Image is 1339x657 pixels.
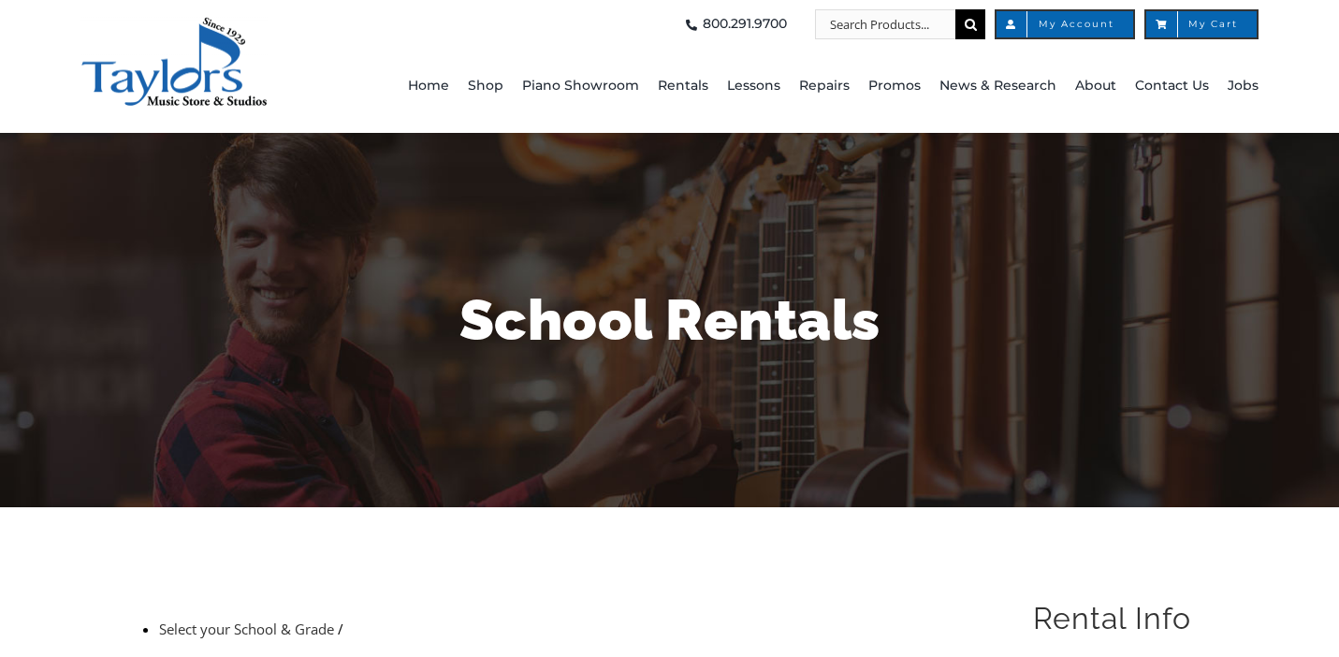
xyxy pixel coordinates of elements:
nav: Main Menu [386,39,1259,133]
span: Piano Showroom [522,71,639,101]
input: Search Products... [815,9,955,39]
a: Rentals [658,39,708,133]
span: My Account [1015,20,1114,29]
span: Lessons [727,71,780,101]
a: Piano Showroom [522,39,639,133]
a: Repairs [799,39,850,133]
a: Shop [468,39,503,133]
a: Home [408,39,449,133]
a: taylors-music-store-west-chester [80,14,268,33]
h2: Rental Info [1033,599,1217,638]
span: Rentals [658,71,708,101]
a: My Account [995,9,1135,39]
span: 800.291.9700 [703,9,787,39]
span: News & Research [939,71,1056,101]
span: Promos [868,71,921,101]
span: Jobs [1228,71,1259,101]
a: Lessons [727,39,780,133]
input: Search [955,9,985,39]
a: Promos [868,39,921,133]
span: Repairs [799,71,850,101]
a: News & Research [939,39,1056,133]
span: Home [408,71,449,101]
span: My Cart [1165,20,1238,29]
span: Shop [468,71,503,101]
span: Contact Us [1135,71,1209,101]
nav: Top Right [386,9,1259,39]
span: About [1075,71,1116,101]
a: 800.291.9700 [680,9,787,39]
a: Contact Us [1135,39,1209,133]
span: / [338,620,343,638]
h1: School Rentals [123,281,1217,359]
a: About [1075,39,1116,133]
a: My Cart [1144,9,1259,39]
a: Select your School & Grade [159,620,334,638]
a: Jobs [1228,39,1259,133]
